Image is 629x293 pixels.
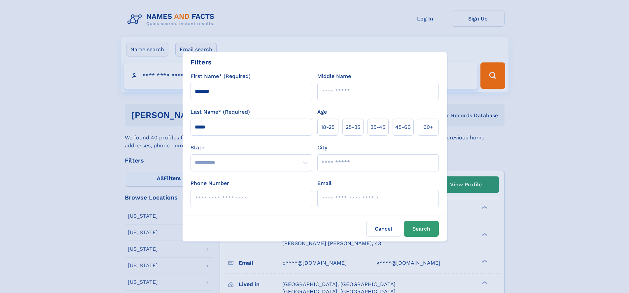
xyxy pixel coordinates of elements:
[317,144,327,152] label: City
[423,123,433,131] span: 60+
[317,179,332,187] label: Email
[191,144,312,152] label: State
[370,123,385,131] span: 35‑45
[191,108,250,116] label: Last Name* (Required)
[191,72,251,80] label: First Name* (Required)
[404,221,439,237] button: Search
[346,123,360,131] span: 25‑35
[191,57,212,67] div: Filters
[395,123,411,131] span: 45‑60
[321,123,334,131] span: 18‑25
[317,108,327,116] label: Age
[366,221,401,237] label: Cancel
[317,72,351,80] label: Middle Name
[191,179,229,187] label: Phone Number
